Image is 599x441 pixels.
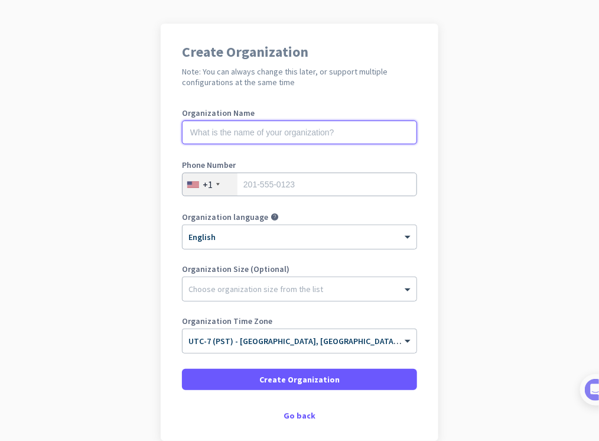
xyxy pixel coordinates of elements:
[182,121,417,144] input: What is the name of your organization?
[182,317,417,325] label: Organization Time Zone
[182,45,417,59] h1: Create Organization
[271,213,279,221] i: help
[182,173,417,196] input: 201-555-0123
[182,213,268,221] label: Organization language
[182,109,417,117] label: Organization Name
[203,179,213,190] div: +1
[259,374,340,385] span: Create Organization
[182,161,417,169] label: Phone Number
[182,411,417,420] div: Go back
[182,265,417,273] label: Organization Size (Optional)
[182,369,417,390] button: Create Organization
[182,66,417,87] h2: Note: You can always change this later, or support multiple configurations at the same time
